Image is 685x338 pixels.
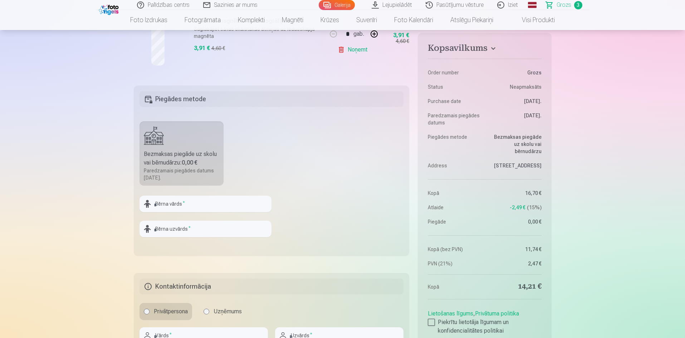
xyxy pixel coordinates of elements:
a: Fotogrāmata [176,10,229,30]
dt: Order number [428,69,481,76]
a: Privātuma politika [475,310,519,317]
div: 4,60 € [211,45,225,52]
dd: 2,47 € [488,260,542,267]
div: gab. [353,25,364,43]
input: Privātpersona [144,309,150,314]
div: 3,91 € [194,44,210,53]
div: 4,60 € [396,38,409,45]
dt: Kopā (bez PVN) [428,246,481,253]
dt: Piegāde [428,218,481,225]
dt: Status [428,83,481,90]
h5: Kontaktinformācija [140,279,404,294]
a: Atslēgu piekariņi [442,10,502,30]
a: Komplekti [229,10,273,30]
button: Kopsavilkums [428,43,541,56]
label: Privātpersona [140,303,192,320]
img: /fa1 [99,3,121,15]
a: Noņemt [338,43,370,57]
dt: Paredzamais piegādes datums [428,112,481,126]
dd: 16,70 € [488,190,542,197]
label: Piekrītu lietotāja līgumam un konfidencialitātes politikai [428,318,541,335]
span: 3 [574,1,582,9]
a: Visi produkti [502,10,563,30]
dt: Address [428,162,481,169]
span: 15 % [527,204,542,211]
p: Saglabājiet savas skaistākās atmiņas uz ledusskapja magnēta [194,25,323,40]
div: Paredzamais piegādes datums [DATE]. [144,167,220,181]
dt: Purchase date [428,98,481,105]
b: 0,00 € [182,159,197,166]
label: Uzņēmums [199,303,246,320]
dd: [DATE]. [488,112,542,126]
a: Krūzes [312,10,348,30]
span: Grozs [557,1,571,9]
dd: 11,74 € [488,246,542,253]
dd: Bezmaksas piegāde uz skolu vai bērnudārzu [488,133,542,155]
dd: [DATE]. [488,98,542,105]
dt: Kopā [428,282,481,292]
a: Foto izdrukas [122,10,176,30]
dt: Atlaide [428,204,481,211]
dt: Piegādes metode [428,133,481,155]
dt: Kopā [428,190,481,197]
dd: Grozs [488,69,542,76]
dd: 0,00 € [488,218,542,225]
h5: Piegādes metode [140,91,404,107]
div: 3,91 € [393,33,409,38]
span: Neapmaksāts [510,83,542,90]
dt: PVN (21%) [428,260,481,267]
input: Uzņēmums [204,309,209,314]
a: Lietošanas līgums [428,310,473,317]
a: Foto kalendāri [386,10,442,30]
a: Suvenīri [348,10,386,30]
a: Magnēti [273,10,312,30]
span: -2,49 € [510,204,525,211]
dd: [STREET_ADDRESS] [488,162,542,169]
div: Bezmaksas piegāde uz skolu vai bērnudārzu : [144,150,220,167]
dd: 14,21 € [488,282,542,292]
div: , [428,307,541,335]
